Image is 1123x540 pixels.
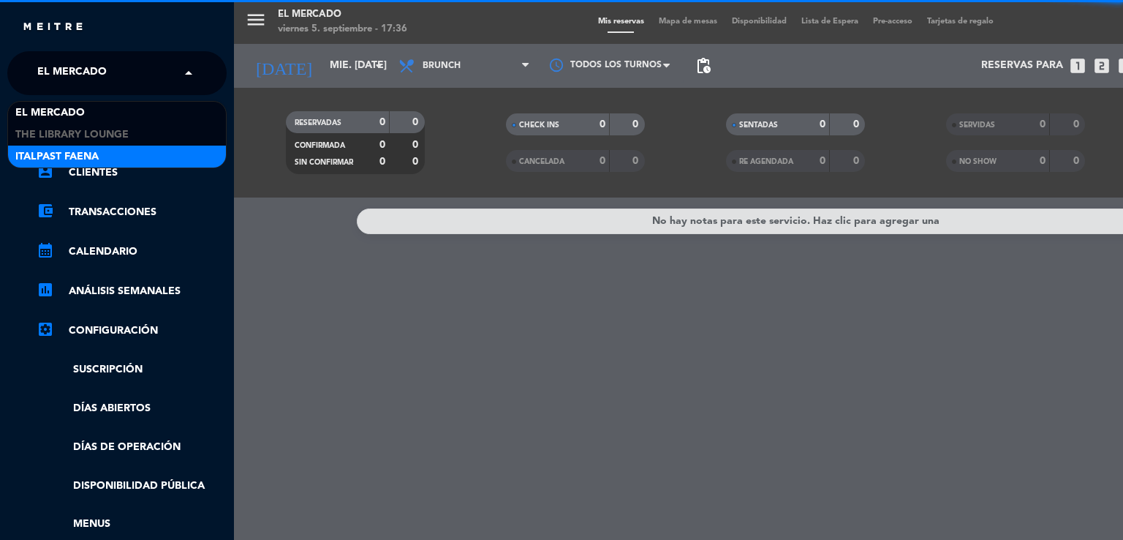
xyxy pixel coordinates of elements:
[37,243,227,260] a: calendar_monthCalendario
[15,149,99,165] span: Italpast Faena
[37,202,54,220] i: account_balance_wallet
[15,105,85,121] span: El Mercado
[22,22,84,33] img: MEITRE
[37,400,227,417] a: Días abiertos
[695,57,712,75] span: pending_actions
[37,516,227,533] a: Menus
[37,241,54,259] i: calendar_month
[37,439,227,456] a: Días de Operación
[37,203,227,221] a: account_balance_walletTransacciones
[37,281,54,299] i: assessment
[37,282,227,300] a: assessmentANÁLISIS SEMANALES
[37,164,227,181] a: account_boxClientes
[37,361,227,378] a: Suscripción
[37,322,227,340] a: Configuración
[37,320,54,338] i: settings_applications
[37,58,107,89] span: El Mercado
[37,162,54,180] i: account_box
[15,127,129,143] span: The Library Lounge
[37,478,227,495] a: Disponibilidad pública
